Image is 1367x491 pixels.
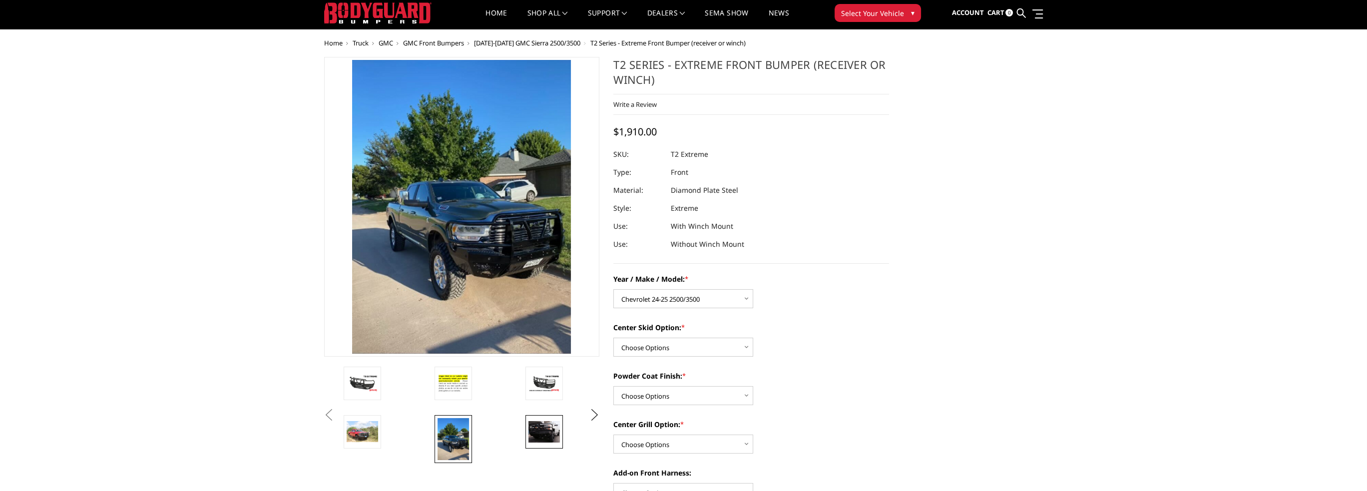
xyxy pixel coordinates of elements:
[768,9,789,29] a: News
[613,125,657,138] span: $1,910.00
[353,38,369,47] a: Truck
[485,9,507,29] a: Home
[647,9,685,29] a: Dealers
[613,181,663,199] dt: Material:
[324,38,343,47] a: Home
[835,4,921,22] button: Select Your Vehicle
[613,371,889,381] label: Powder Coat Finish:
[671,163,688,181] dd: Front
[474,38,580,47] a: [DATE]-[DATE] GMC Sierra 2500/3500
[613,199,663,217] dt: Style:
[324,2,432,23] img: BODYGUARD BUMPERS
[613,419,889,430] label: Center Grill Option:
[588,9,627,29] a: Support
[403,38,464,47] a: GMC Front Bumpers
[987,8,1004,17] span: Cart
[911,7,914,18] span: ▾
[613,322,889,333] label: Center Skid Option:
[528,375,560,392] img: T2 Series - Extreme Front Bumper (receiver or winch)
[1005,9,1013,16] span: 0
[347,421,378,442] img: T2 Series - Extreme Front Bumper (receiver or winch)
[1317,443,1367,491] iframe: Chat Widget
[671,145,708,163] dd: T2 Extreme
[613,217,663,235] dt: Use:
[587,408,602,423] button: Next
[671,181,738,199] dd: Diamond Plate Steel
[528,421,560,443] img: T2 Series - Extreme Front Bumper (receiver or winch)
[951,8,983,17] span: Account
[613,57,889,94] h1: T2 Series - Extreme Front Bumper (receiver or winch)
[613,468,889,478] label: Add-on Front Harness:
[322,408,337,423] button: Previous
[438,418,469,461] img: T2 Series - Extreme Front Bumper (receiver or winch)
[613,274,889,284] label: Year / Make / Model:
[671,199,698,217] dd: Extreme
[324,57,600,357] a: T2 Series - Extreme Front Bumper (receiver or winch)
[438,373,469,394] img: T2 Series - Extreme Front Bumper (receiver or winch)
[379,38,393,47] a: GMC
[841,8,904,18] span: Select Your Vehicle
[590,38,746,47] span: T2 Series - Extreme Front Bumper (receiver or winch)
[671,235,744,253] dd: Without Winch Mount
[613,235,663,253] dt: Use:
[671,217,733,235] dd: With Winch Mount
[613,145,663,163] dt: SKU:
[347,375,378,392] img: T2 Series - Extreme Front Bumper (receiver or winch)
[705,9,748,29] a: SEMA Show
[527,9,568,29] a: shop all
[613,100,657,109] a: Write a Review
[613,163,663,181] dt: Type:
